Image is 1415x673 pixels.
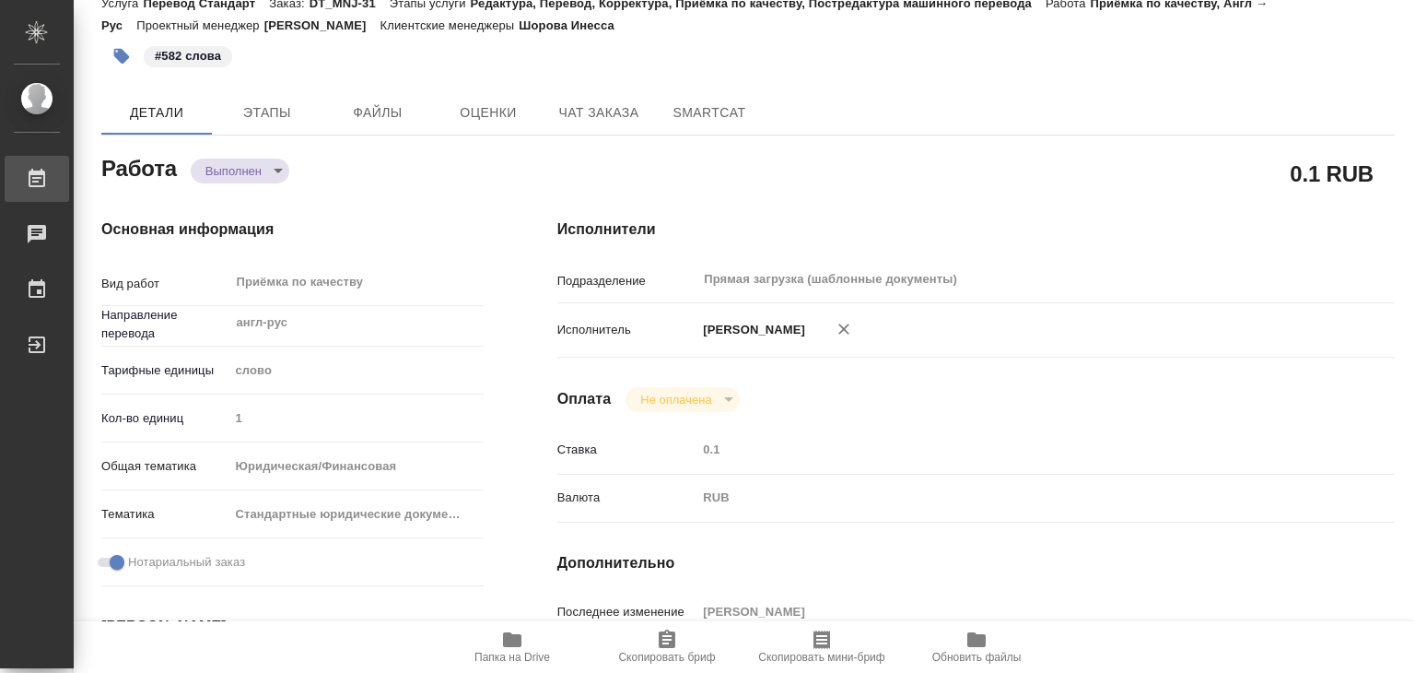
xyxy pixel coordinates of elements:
button: Обновить файлы [899,621,1054,673]
h4: Основная информация [101,218,484,241]
div: Юридическая/Финансовая [228,451,484,482]
div: Стандартные юридические документы, договоры, уставы [228,499,484,530]
span: Детали [112,101,201,124]
span: Папка на Drive [474,651,550,664]
p: Ставка [557,441,697,459]
p: [PERSON_NAME] [264,18,380,32]
p: Тарифные единицы [101,361,228,380]
p: Общая тематика [101,457,228,476]
p: #582 слова [155,47,221,65]
p: Тематика [101,505,228,524]
span: Этапы [223,101,311,124]
p: Кол-во единиц [101,409,228,428]
h4: Исполнители [557,218,1395,241]
input: Пустое поле [228,405,484,431]
button: Добавить тэг [101,36,142,77]
h4: Дополнительно [557,552,1395,574]
span: Чат заказа [555,101,643,124]
button: Выполнен [200,163,267,179]
input: Пустое поле [696,436,1325,463]
p: Последнее изменение [557,603,697,621]
span: Скопировать мини-бриф [758,651,884,664]
span: SmartCat [665,101,754,124]
p: Исполнитель [557,321,697,339]
div: RUB [696,482,1325,514]
h2: Работа [101,150,177,183]
p: [PERSON_NAME] [696,321,805,339]
button: Скопировать бриф [590,621,744,673]
button: Не оплачена [635,392,717,407]
input: Пустое поле [696,598,1325,625]
span: Оценки [444,101,532,124]
span: Файлы [333,101,422,124]
p: Шорова Инесса [519,18,627,32]
span: Обновить файлы [932,651,1022,664]
button: Скопировать мини-бриф [744,621,899,673]
p: Подразделение [557,272,697,290]
h4: [PERSON_NAME] [101,616,484,638]
p: Клиентские менеджеры [380,18,520,32]
span: Нотариальный заказ [128,553,245,572]
div: Выполнен [191,159,289,183]
h4: Оплата [557,388,612,410]
button: Папка на Drive [435,621,590,673]
p: Направление перевода [101,306,228,343]
button: Удалить исполнителя [824,309,864,349]
h2: 0.1 RUB [1290,158,1374,189]
div: слово [228,355,484,386]
p: Валюта [557,489,697,507]
span: Скопировать бриф [618,651,715,664]
div: Выполнен [626,387,739,412]
p: Вид работ [101,275,228,293]
p: Проектный менеджер [136,18,263,32]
